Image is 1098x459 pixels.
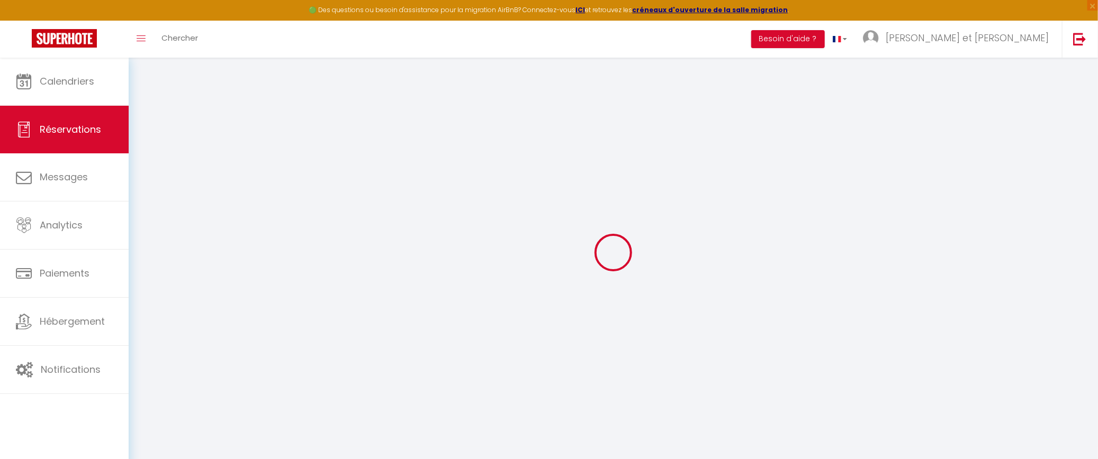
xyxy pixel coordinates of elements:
[8,4,40,36] button: Ouvrir le widget de chat LiveChat
[1073,32,1086,45] img: logout
[40,218,83,232] span: Analytics
[855,21,1062,58] a: ... [PERSON_NAME] et [PERSON_NAME]
[154,21,206,58] a: Chercher
[40,267,89,280] span: Paiements
[32,29,97,48] img: Super Booking
[1053,411,1090,451] iframe: Chat
[40,170,88,183] span: Messages
[863,30,879,46] img: ...
[886,31,1049,44] span: [PERSON_NAME] et [PERSON_NAME]
[40,75,94,88] span: Calendriers
[576,5,586,14] a: ICI
[161,32,198,43] span: Chercher
[40,315,105,328] span: Hébergement
[751,30,825,48] button: Besoin d'aide ?
[41,363,101,376] span: Notifications
[633,5,788,14] a: créneaux d'ouverture de la salle migration
[40,123,101,136] span: Réservations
